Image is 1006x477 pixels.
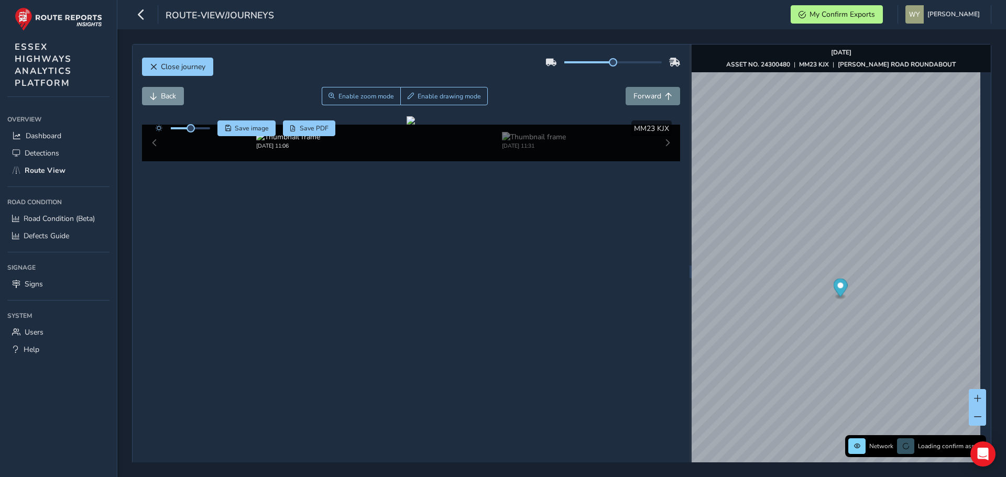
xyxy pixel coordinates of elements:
[217,120,276,136] button: Save
[161,91,176,101] span: Back
[791,5,883,24] button: My Confirm Exports
[322,87,401,105] button: Zoom
[24,345,39,354] span: Help
[869,442,893,450] span: Network
[7,112,110,127] div: Overview
[838,60,956,69] strong: [PERSON_NAME] ROAD ROUNDABOUT
[905,5,983,24] button: [PERSON_NAME]
[283,120,336,136] button: PDF
[161,62,205,72] span: Close journey
[633,91,661,101] span: Forward
[7,194,110,210] div: Road Condition
[418,92,481,101] span: Enable drawing mode
[634,124,669,134] span: MM23 KJX
[25,165,65,175] span: Route View
[7,260,110,275] div: Signage
[7,308,110,324] div: System
[799,60,829,69] strong: MM23 KJX
[24,231,69,241] span: Defects Guide
[25,327,43,337] span: Users
[918,442,983,450] span: Loading confirm assets
[831,48,851,57] strong: [DATE]
[726,60,790,69] strong: ASSET NO. 24300480
[300,124,329,132] span: Save PDF
[970,441,996,467] div: Open Intercom Messenger
[256,132,320,142] img: Thumbnail frame
[7,324,110,341] a: Users
[15,41,72,89] span: ESSEX HIGHWAYS ANALYTICS PLATFORM
[7,162,110,179] a: Route View
[7,127,110,145] a: Dashboard
[626,87,680,105] button: Forward
[256,142,320,150] div: [DATE] 11:06
[833,279,847,300] div: Map marker
[25,148,59,158] span: Detections
[810,9,875,19] span: My Confirm Exports
[905,5,924,24] img: diamond-layout
[7,210,110,227] a: Road Condition (Beta)
[502,142,566,150] div: [DATE] 11:31
[26,131,61,141] span: Dashboard
[338,92,394,101] span: Enable zoom mode
[142,58,213,76] button: Close journey
[235,124,269,132] span: Save image
[726,60,956,69] div: | |
[502,132,566,142] img: Thumbnail frame
[166,9,274,24] span: route-view/journeys
[7,275,110,293] a: Signs
[142,87,184,105] button: Back
[7,227,110,245] a: Defects Guide
[24,214,95,224] span: Road Condition (Beta)
[7,341,110,358] a: Help
[400,87,488,105] button: Draw
[25,279,43,289] span: Signs
[927,5,980,24] span: [PERSON_NAME]
[7,145,110,162] a: Detections
[15,7,102,31] img: rr logo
